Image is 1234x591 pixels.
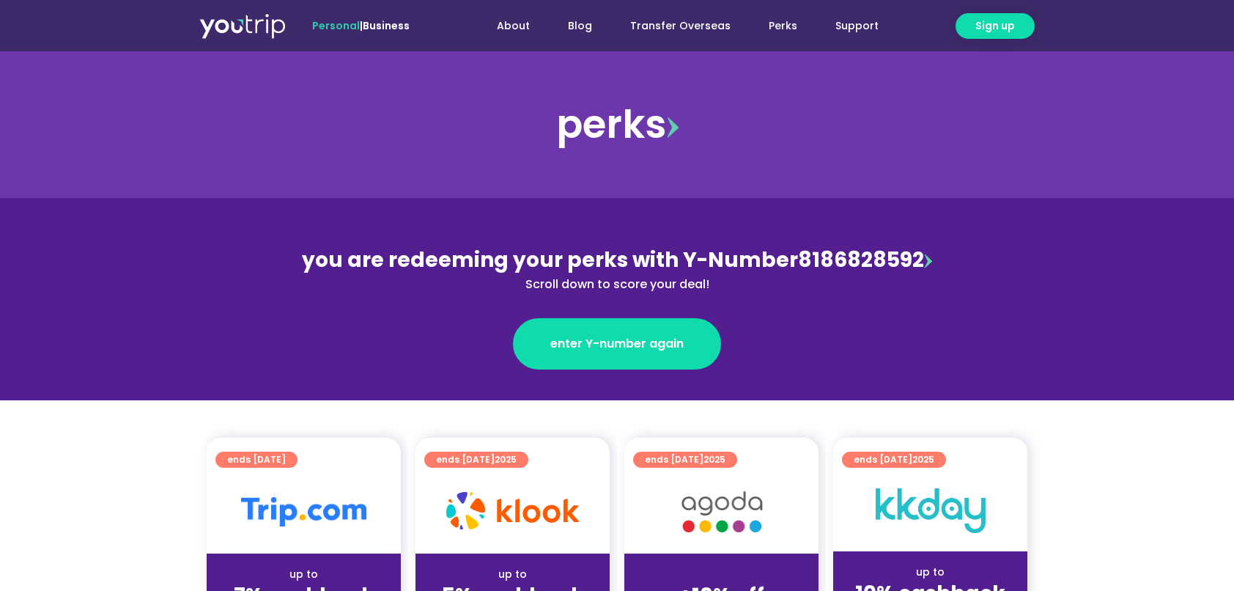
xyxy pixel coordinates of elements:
div: 8186828592 [299,245,935,293]
div: up to [427,567,598,582]
span: 2025 [495,453,517,466]
a: enter Y-number again [513,318,721,370]
span: you are redeeming your perks with Y-Number [302,246,798,274]
a: ends [DATE]2025 [633,452,737,468]
span: Sign up [975,18,1015,34]
a: Blog [549,12,611,40]
a: ends [DATE] [215,452,298,468]
span: enter Y-number again [550,335,684,353]
a: Sign up [956,13,1035,39]
span: Personal [312,18,360,33]
a: ends [DATE]2025 [842,452,946,468]
div: up to [218,567,389,582]
span: | [312,18,410,33]
span: ends [DATE] [436,452,517,468]
span: up to [708,567,735,581]
a: About [478,12,549,40]
span: ends [DATE] [645,452,725,468]
div: up to [845,565,1016,580]
span: ends [DATE] [854,452,934,468]
a: Business [363,18,410,33]
span: 2025 [912,453,934,466]
div: Scroll down to score your deal! [299,276,935,293]
a: Perks [750,12,816,40]
nav: Menu [449,12,898,40]
a: Support [816,12,898,40]
a: ends [DATE]2025 [424,452,528,468]
a: Transfer Overseas [611,12,750,40]
span: ends [DATE] [227,452,286,468]
span: 2025 [703,453,725,466]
